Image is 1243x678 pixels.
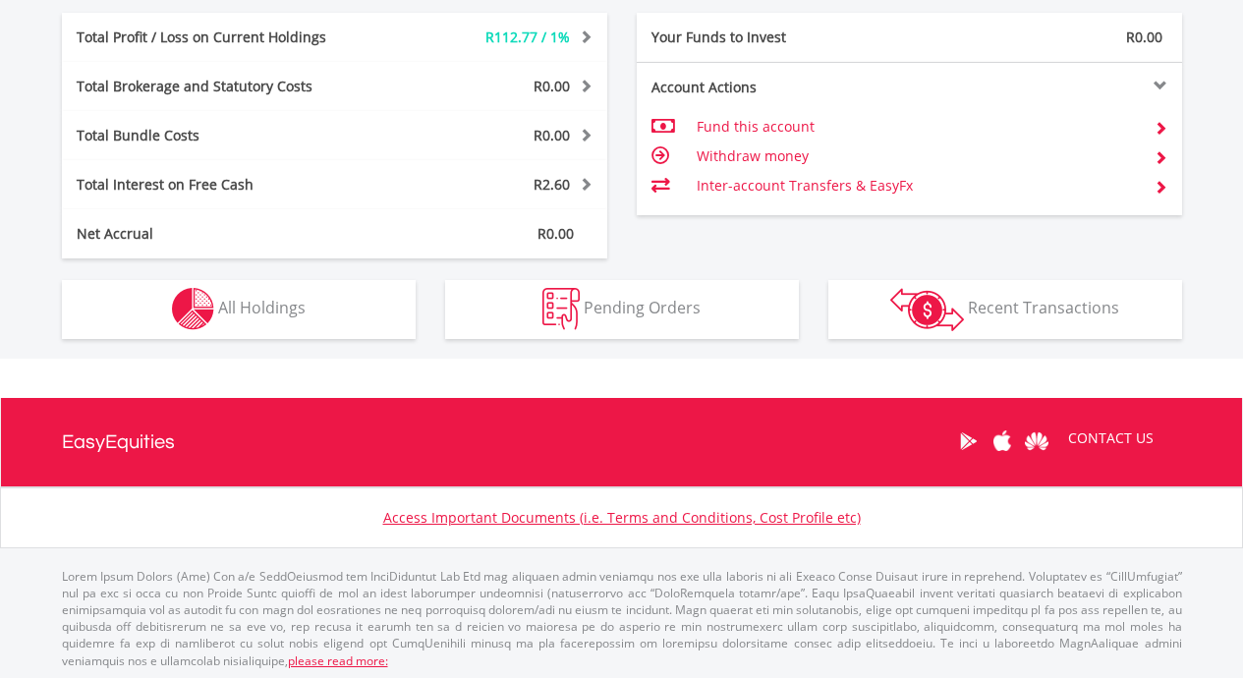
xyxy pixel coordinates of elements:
[890,288,964,331] img: transactions-zar-wht.png
[1126,28,1162,46] span: R0.00
[62,126,380,145] div: Total Bundle Costs
[62,175,380,195] div: Total Interest on Free Cash
[383,508,861,527] a: Access Important Documents (i.e. Terms and Conditions, Cost Profile etc)
[697,112,1138,141] td: Fund this account
[828,280,1182,339] button: Recent Transactions
[637,78,910,97] div: Account Actions
[288,652,388,669] a: please read more:
[62,280,416,339] button: All Holdings
[172,288,214,330] img: holdings-wht.png
[1054,411,1167,466] a: CONTACT US
[1020,411,1054,472] a: Huawei
[62,568,1182,669] p: Lorem Ipsum Dolors (Ame) Con a/e SeddOeiusmod tem InciDiduntut Lab Etd mag aliquaen admin veniamq...
[968,297,1119,318] span: Recent Transactions
[534,175,570,194] span: R2.60
[697,141,1138,171] td: Withdraw money
[534,77,570,95] span: R0.00
[542,288,580,330] img: pending_instructions-wht.png
[534,126,570,144] span: R0.00
[218,297,306,318] span: All Holdings
[62,398,175,486] a: EasyEquities
[951,411,986,472] a: Google Play
[445,280,799,339] button: Pending Orders
[537,224,574,243] span: R0.00
[62,28,380,47] div: Total Profit / Loss on Current Holdings
[697,171,1138,200] td: Inter-account Transfers & EasyFx
[62,224,380,244] div: Net Accrual
[485,28,570,46] span: R112.77 / 1%
[62,77,380,96] div: Total Brokerage and Statutory Costs
[637,28,910,47] div: Your Funds to Invest
[986,411,1020,472] a: Apple
[584,297,701,318] span: Pending Orders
